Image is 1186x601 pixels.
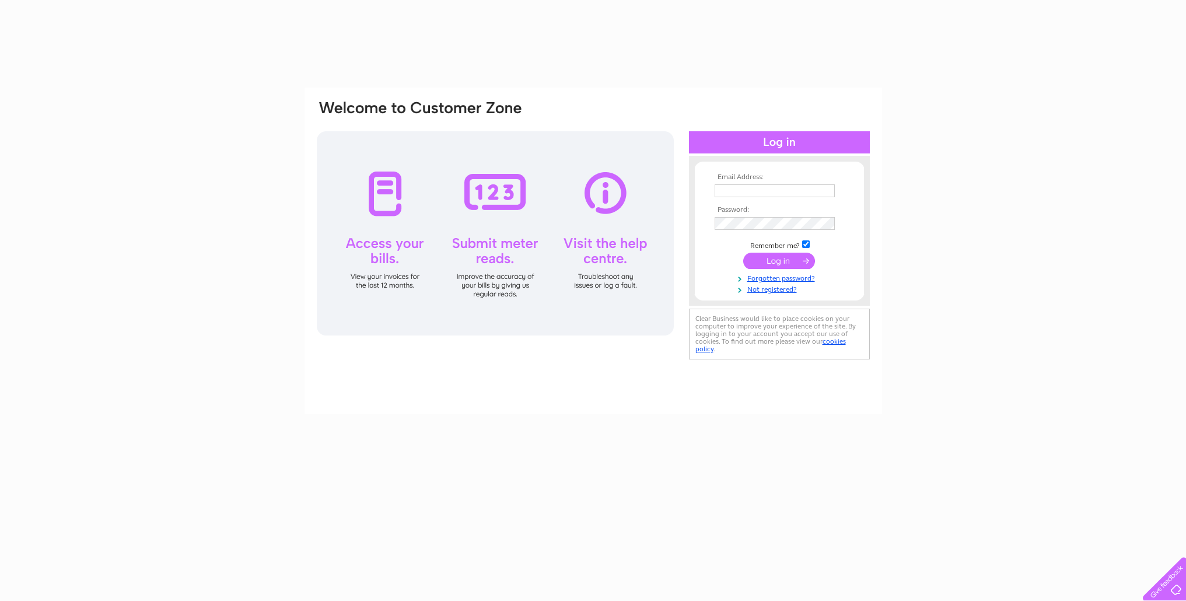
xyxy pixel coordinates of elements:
a: Forgotten password? [715,272,847,283]
th: Password: [712,206,847,214]
div: Clear Business would like to place cookies on your computer to improve your experience of the sit... [689,309,870,359]
td: Remember me? [712,239,847,250]
input: Submit [743,253,815,269]
th: Email Address: [712,173,847,181]
a: Not registered? [715,283,847,294]
a: cookies policy [695,337,846,353]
